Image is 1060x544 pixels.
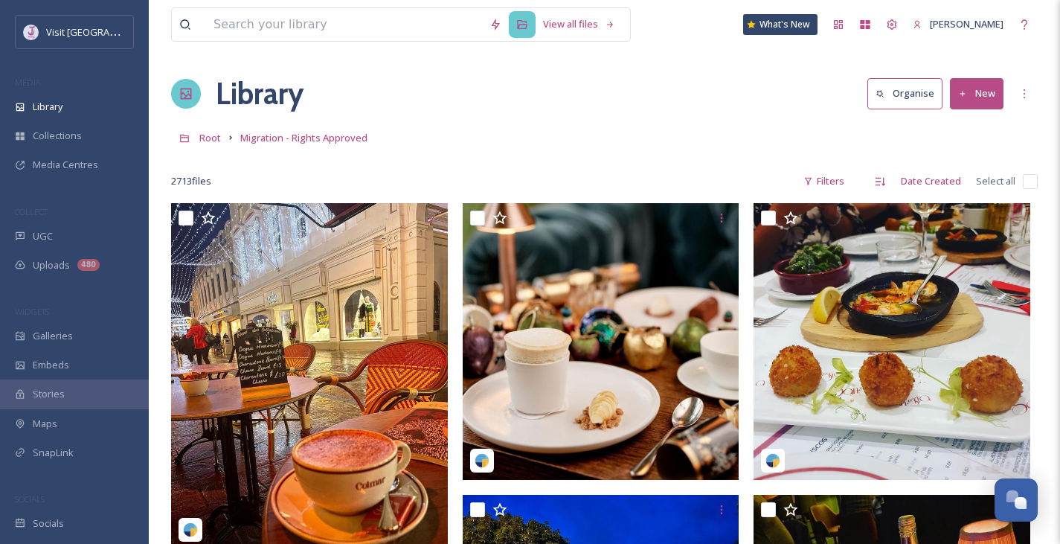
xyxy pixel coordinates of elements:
[950,78,1003,109] button: New
[240,129,367,147] a: Migration - Rights Approved
[33,516,64,531] span: Socials
[930,17,1003,31] span: [PERSON_NAME]
[216,71,303,116] a: Library
[183,522,198,537] img: snapsea-logo.png
[77,259,100,271] div: 480
[867,78,942,109] button: Organise
[24,25,39,39] img: Events-Jersey-Logo.png
[765,453,780,468] img: snapsea-logo.png
[867,78,950,109] a: Organise
[206,8,482,41] input: Search your library
[995,479,1038,522] button: Open Chat
[536,10,623,39] a: View all files
[33,258,70,272] span: Uploads
[33,358,69,372] span: Embeds
[33,387,65,401] span: Stories
[33,329,73,343] span: Galleries
[171,174,211,188] span: 2713 file s
[240,131,367,144] span: Migration - Rights Approved
[905,10,1011,39] a: [PERSON_NAME]
[463,203,739,480] img: cab5a0ebca6fcbe947eeb89831b5000c952d024dab0235d8722777354d48f4d4.jpg
[893,167,969,196] div: Date Created
[754,203,1030,480] img: c5074105ce5c1b8b0a217127104f0749619bd38d69516bb863ad1ed2322f9e2e.jpg
[46,25,161,39] span: Visit [GEOGRAPHIC_DATA]
[33,129,82,143] span: Collections
[199,129,221,147] a: Root
[15,77,41,88] span: MEDIA
[33,446,74,460] span: SnapLink
[33,417,57,431] span: Maps
[15,306,49,317] span: WIDGETS
[33,100,62,114] span: Library
[976,174,1015,188] span: Select all
[33,158,98,172] span: Media Centres
[15,206,47,217] span: COLLECT
[33,229,53,243] span: UGC
[199,131,221,144] span: Root
[796,167,852,196] div: Filters
[15,493,45,505] span: SOCIALS
[475,453,489,468] img: snapsea-logo.png
[743,14,818,35] a: What's New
